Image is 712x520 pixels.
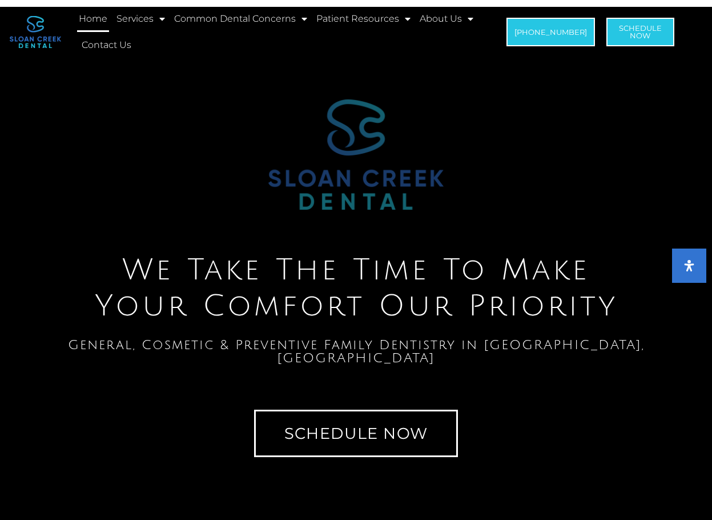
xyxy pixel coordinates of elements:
[115,6,167,32] a: Services
[514,29,587,36] span: [PHONE_NUMBER]
[6,253,706,324] h2: We Take The Time To Make Your Comfort Our Priority
[672,249,706,283] button: Open Accessibility Panel
[254,410,458,457] a: Schedule Now
[606,18,674,46] a: ScheduleNow
[6,338,706,365] h1: General, Cosmetic & Preventive Family Dentistry in [GEOGRAPHIC_DATA], [GEOGRAPHIC_DATA]
[284,426,428,441] span: Schedule Now
[172,6,309,32] a: Common Dental Concerns
[10,16,61,48] img: logo
[315,6,412,32] a: Patient Resources
[619,25,662,39] span: Schedule Now
[77,6,488,58] nav: Menu
[80,32,133,58] a: Contact Us
[77,6,109,32] a: Home
[506,18,595,46] a: [PHONE_NUMBER]
[418,6,475,32] a: About Us
[268,99,444,210] img: Sloan Creek Dental Logo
